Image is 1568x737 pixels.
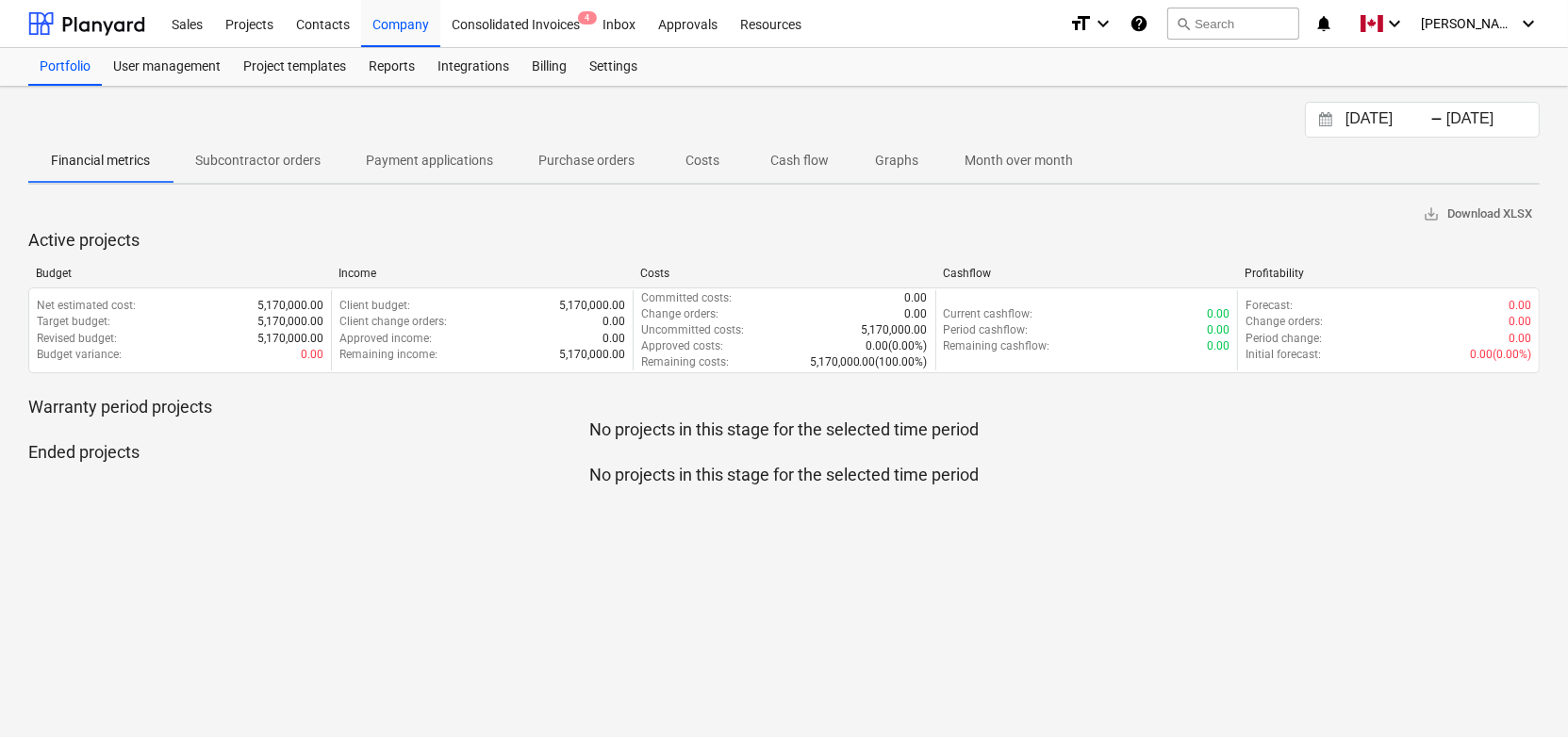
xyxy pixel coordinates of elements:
p: 0.00 ( 0.00% ) [1470,347,1531,363]
p: 0.00 [905,306,928,322]
p: Subcontractor orders [195,151,321,171]
p: Warranty period projects [28,396,1540,418]
p: Forecast : [1246,298,1293,314]
p: Financial metrics [51,151,150,171]
p: 0.00 [602,314,625,330]
p: Remaining costs : [641,354,729,370]
p: Approved income : [339,331,432,347]
button: Interact with the calendar and add the check-in date for your trip. [1310,109,1342,131]
p: 0.00 [1509,314,1531,330]
i: keyboard_arrow_down [1383,12,1406,35]
p: Net estimated cost : [37,298,136,314]
p: 0.00 ( 0.00% ) [867,338,928,354]
p: Remaining income : [339,347,437,363]
p: 5,170,000.00 ( 100.00% ) [810,354,928,370]
p: Remaining cashflow : [944,338,1050,354]
p: Client change orders : [339,314,447,330]
div: Cashflow [943,267,1230,280]
i: format_size [1069,12,1092,35]
i: keyboard_arrow_down [1517,12,1540,35]
p: Client budget : [339,298,410,314]
p: No projects in this stage for the selected time period [28,418,1540,441]
button: Search [1167,8,1299,40]
p: 0.00 [1207,338,1230,354]
p: 0.00 [1509,298,1531,314]
p: Change orders : [1246,314,1323,330]
p: Revised budget : [37,331,117,347]
p: Active projects [28,229,1540,252]
p: 5,170,000.00 [257,298,323,314]
p: 5,170,000.00 [559,298,625,314]
p: Uncommitted costs : [641,322,744,338]
p: 5,170,000.00 [559,347,625,363]
p: Current cashflow : [944,306,1033,322]
i: notifications [1314,12,1333,35]
p: No projects in this stage for the selected time period [28,464,1540,486]
input: Start Date [1342,106,1438,133]
p: Approved costs : [641,338,723,354]
p: Purchase orders [538,151,635,171]
span: save_alt [1423,205,1440,222]
p: Target budget : [37,314,110,330]
span: Download XLSX [1423,204,1532,225]
p: 0.00 [1207,322,1230,338]
p: Period cashflow : [944,322,1029,338]
div: Costs [640,267,928,280]
div: Budget [36,267,323,280]
p: 5,170,000.00 [862,322,928,338]
iframe: Chat Widget [1474,647,1568,737]
p: 0.00 [602,331,625,347]
a: Portfolio [28,48,102,86]
p: 5,170,000.00 [257,331,323,347]
span: 4 [578,11,597,25]
p: Period change : [1246,331,1322,347]
button: Download XLSX [1415,200,1540,229]
p: Ended projects [28,441,1540,464]
p: Payment applications [366,151,493,171]
span: search [1176,16,1191,31]
a: Project templates [232,48,357,86]
p: Graphs [874,151,919,171]
p: Change orders : [641,306,718,322]
span: [PERSON_NAME] [1421,16,1515,31]
p: 0.00 [1207,306,1230,322]
p: Committed costs : [641,290,732,306]
p: 5,170,000.00 [257,314,323,330]
p: Cash flow [770,151,829,171]
a: User management [102,48,232,86]
div: Profitability [1245,267,1532,280]
a: Billing [520,48,578,86]
p: Month over month [965,151,1073,171]
input: End Date [1443,106,1539,133]
a: Settings [578,48,649,86]
p: 0.00 [301,347,323,363]
div: - [1430,114,1443,125]
div: Income [338,267,626,280]
p: Budget variance : [37,347,122,363]
p: Costs [680,151,725,171]
i: keyboard_arrow_down [1092,12,1114,35]
p: 0.00 [1509,331,1531,347]
p: 0.00 [905,290,928,306]
p: Initial forecast : [1246,347,1321,363]
a: Reports [357,48,426,86]
i: Knowledge base [1130,12,1148,35]
a: Integrations [426,48,520,86]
